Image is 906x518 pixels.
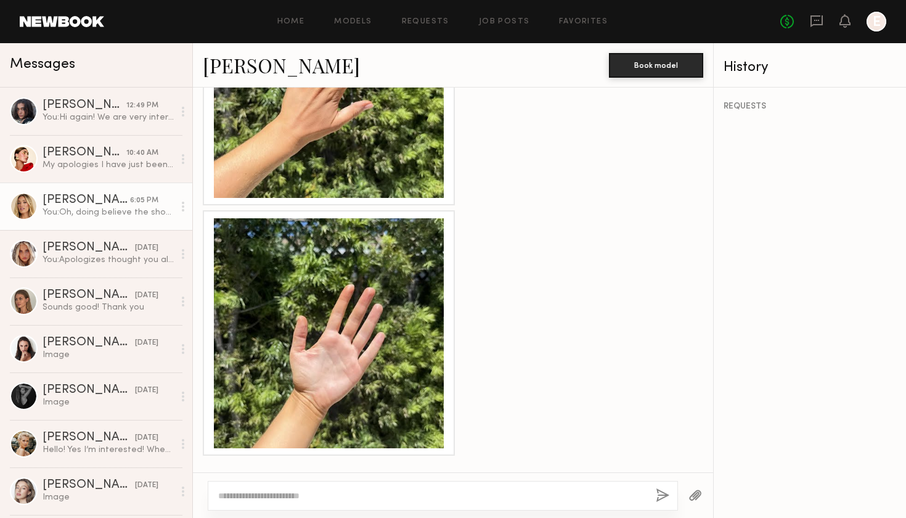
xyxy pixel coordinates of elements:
a: E [867,12,886,31]
div: 6:05 PM [130,195,158,207]
div: My apologies I have just been back to back chasing my tail with work ! I have full availability [... [43,159,174,171]
div: REQUESTS [724,102,896,111]
div: [DATE] [135,432,158,444]
div: [PERSON_NAME] [43,99,126,112]
a: Book model [609,59,703,70]
div: 10:40 AM [126,147,158,159]
div: Hello! Yes I’m interested! When is the photoshoot? I will be traveling for the next few weeks, so... [43,444,174,456]
div: [DATE] [135,337,158,349]
div: You: Hi again! We are very interested in having you be a part of this shoot. We would like to con... [43,112,174,123]
div: [PERSON_NAME] [43,337,135,349]
div: 12:49 PM [126,100,158,112]
div: Image [43,349,174,361]
span: Messages [10,57,75,72]
div: [DATE] [135,385,158,397]
a: Home [277,18,305,26]
a: Requests [402,18,449,26]
div: [DATE] [135,290,158,302]
a: Job Posts [479,18,530,26]
div: Image [43,397,174,408]
div: Sounds good! Thank you [43,302,174,313]
div: [PERSON_NAME] [43,289,135,302]
a: Models [334,18,372,26]
a: Favorites [559,18,608,26]
div: [PERSON_NAME] [43,479,135,491]
div: You: Oh, doing believe the shoot date was shared earlier. It's [DATE] in the AM. [43,207,174,218]
div: Image [43,491,174,503]
button: Book model [609,53,703,78]
div: [PERSON_NAME] [43,242,135,254]
div: You: Apologizes thought you already had the information. It's [DATE] AM. [43,254,174,266]
div: [PERSON_NAME] [43,432,135,444]
div: [PERSON_NAME] [43,147,126,159]
div: [DATE] [135,480,158,491]
a: [PERSON_NAME] [203,52,360,78]
div: [PERSON_NAME] [43,384,135,397]
div: History [724,60,896,75]
div: [DATE] [135,242,158,254]
div: [PERSON_NAME] [43,194,130,207]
